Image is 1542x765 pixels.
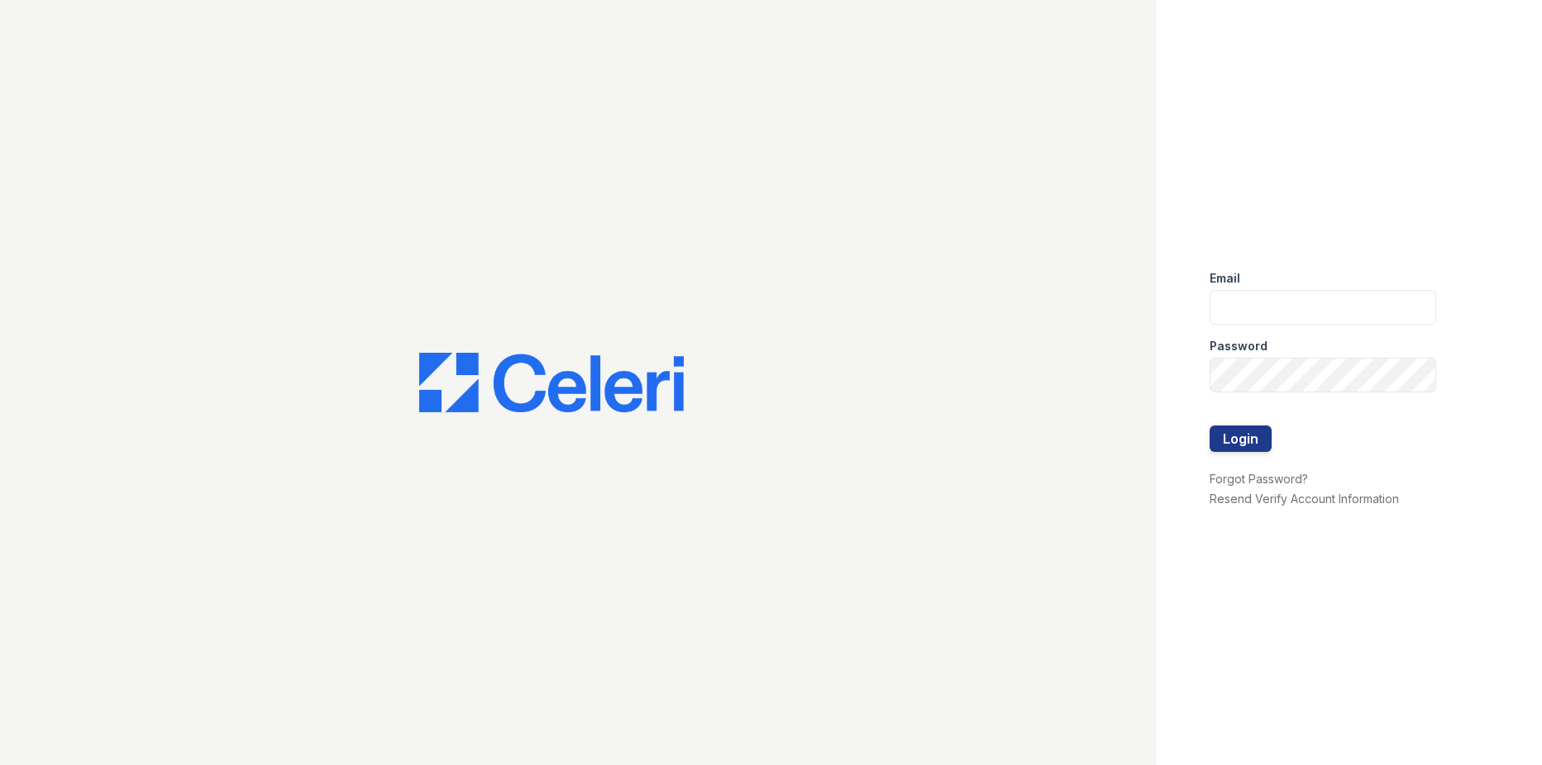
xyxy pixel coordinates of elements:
[1210,270,1240,287] label: Email
[1210,338,1267,354] label: Password
[1210,492,1399,506] a: Resend Verify Account Information
[419,353,684,412] img: CE_Logo_Blue-a8612792a0a2168367f1c8372b55b34899dd931a85d93a1a3d3e32e68fde9ad4.png
[1210,472,1308,486] a: Forgot Password?
[1210,425,1272,452] button: Login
